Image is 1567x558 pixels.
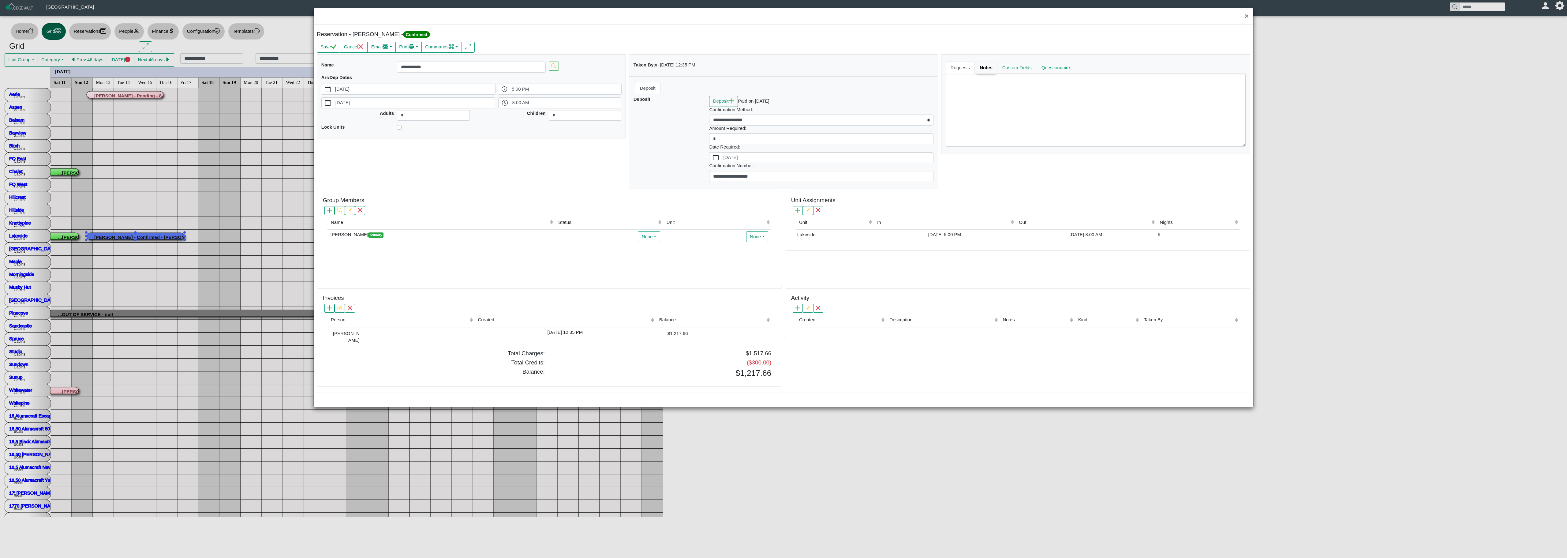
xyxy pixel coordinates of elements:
b: Children [527,111,546,116]
button: calendar [709,153,722,163]
svg: pencil square [337,305,342,310]
div: [DATE] 12:35 PM [476,329,654,336]
button: x [345,304,355,313]
div: $1,217.66 [657,329,688,337]
div: Unit [799,219,867,226]
button: None [638,231,660,242]
svg: x [816,305,821,310]
h5: Total Credits: [327,359,545,366]
svg: x [816,208,821,213]
svg: x [357,208,362,213]
a: Questionnaire [1037,62,1075,74]
button: calendar [321,84,334,94]
div: Unit [667,219,765,226]
h6: Amount Required: [709,126,933,131]
button: clock [498,84,510,94]
button: search [335,206,345,215]
div: Nights [1160,219,1233,226]
div: [DATE] 8:00 AM [1017,231,1155,238]
button: Printprinter fill [395,42,422,53]
b: Taken By [634,62,654,67]
button: Depositplus [709,96,738,107]
h5: Reservation - [PERSON_NAME] - [317,31,782,38]
div: Person [331,316,468,323]
button: plus [793,304,803,313]
h5: $1,517.66 [554,350,771,357]
b: Adults [380,111,394,116]
b: Name [321,62,334,67]
h5: ($300.00) [554,359,771,366]
svg: search [551,63,556,68]
label: [DATE] [334,98,495,108]
svg: x [358,44,364,50]
svg: clock [502,86,507,92]
button: Commandscommand [421,42,462,53]
i: on [DATE] 12:35 PM [653,62,695,67]
h5: Total Charges: [327,350,545,357]
svg: pencil square [806,305,810,310]
h6: Confirmation Number: [709,163,933,168]
svg: check [331,44,337,50]
h5: Unit Assignments [791,197,836,204]
td: 5 [1156,229,1240,240]
a: Deposit [635,82,660,94]
svg: arrows angle expand [465,44,471,50]
svg: pencil square [806,208,810,213]
div: In [877,219,1009,226]
h6: Confirmation Method: [709,107,933,112]
svg: plus [795,208,800,213]
label: [DATE] [722,153,933,163]
button: Cancelx [340,42,368,53]
svg: envelope fill [383,44,388,50]
svg: search [337,208,342,213]
button: Emailenvelope fill [367,42,396,53]
svg: command [449,44,454,50]
svg: plus [795,305,800,310]
a: Notes [975,62,997,74]
button: plus [324,206,335,215]
svg: plus [327,305,332,310]
b: Arr/Dep Dates [321,75,352,80]
i: Paid on [DATE] [738,98,769,104]
div: Balance [659,316,765,323]
h6: Date Required: [709,144,933,150]
b: Deposit [634,96,650,102]
button: calendar [322,98,334,108]
button: plus [793,206,803,215]
h3: $1,217.66 [554,368,771,378]
h5: Balance: [327,368,545,375]
label: 8:00 AM [511,98,621,108]
span: primary [368,232,383,238]
button: x [355,206,365,215]
div: [PERSON_NAME] [329,329,360,344]
svg: calendar [325,100,331,106]
div: Created [799,316,880,323]
button: arrows angle expand [462,42,475,53]
label: [DATE] [334,84,495,94]
label: 5:00 PM [511,84,622,94]
button: plus [324,304,335,313]
div: Status [558,219,656,226]
h5: Activity [791,295,809,302]
button: pencil square [335,304,345,313]
button: search [549,62,559,70]
h5: Group Members [323,197,364,204]
button: x [813,304,823,313]
div: Created [478,316,649,323]
div: [DATE] 5:00 PM [875,231,1014,238]
svg: plus [728,98,734,104]
div: Taken By [1144,316,1233,323]
td: Lakeside [796,229,874,240]
div: Out [1019,219,1150,226]
svg: calendar [713,155,719,160]
svg: plus [327,208,332,213]
svg: printer fill [409,44,414,50]
div: Name [331,219,548,226]
div: Notes [1003,316,1068,323]
button: clock [499,98,511,108]
a: Custom Fields [997,62,1037,74]
svg: x [347,305,352,310]
div: [PERSON_NAME] [329,231,553,238]
svg: calendar [325,86,331,92]
button: pencil square [803,206,813,215]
